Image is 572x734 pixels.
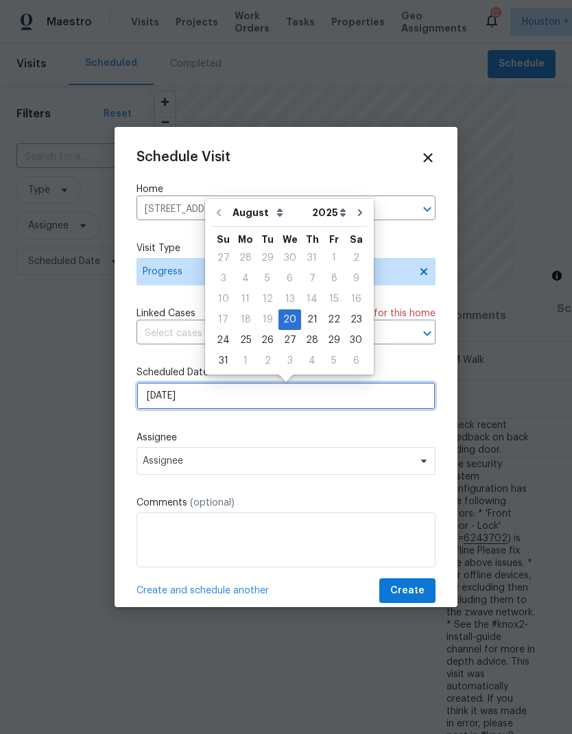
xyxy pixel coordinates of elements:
div: Tue Aug 05 2025 [257,268,278,289]
div: 15 [323,289,345,309]
div: 16 [345,289,367,309]
abbr: Thursday [306,235,319,244]
div: 17 [212,310,235,329]
div: 6 [278,269,301,288]
div: 25 [235,331,257,350]
abbr: Tuesday [261,235,274,244]
div: Sat Aug 02 2025 [345,248,367,268]
div: Wed Aug 20 2025 [278,309,301,330]
div: 2 [345,248,367,268]
span: (optional) [190,498,235,508]
span: Linked Cases [136,307,195,320]
div: 13 [278,289,301,309]
div: Mon Aug 18 2025 [235,309,257,330]
span: Assignee [143,455,412,466]
div: Mon Aug 11 2025 [235,289,257,309]
div: Sun Aug 31 2025 [212,351,235,371]
span: Progress [143,265,409,279]
span: Close [420,150,436,165]
div: 12 [257,289,278,309]
div: 18 [235,310,257,329]
label: Visit Type [136,242,436,254]
div: Tue Aug 26 2025 [257,330,278,351]
div: 5 [323,351,345,370]
div: 30 [345,331,367,350]
input: M/D/YYYY [136,382,436,410]
div: Tue Jul 29 2025 [257,248,278,268]
div: Mon Aug 25 2025 [235,330,257,351]
div: Sat Sep 06 2025 [345,351,367,371]
div: 6 [345,351,367,370]
div: 29 [257,248,278,268]
abbr: Wednesday [283,235,298,244]
div: Tue Sep 02 2025 [257,351,278,371]
div: 29 [323,331,345,350]
div: Wed Aug 13 2025 [278,289,301,309]
div: Fri Aug 15 2025 [323,289,345,309]
select: Month [229,202,309,223]
div: 19 [257,310,278,329]
div: 26 [257,331,278,350]
div: 3 [278,351,301,370]
div: 28 [235,248,257,268]
div: Fri Aug 08 2025 [323,268,345,289]
div: Thu Aug 28 2025 [301,330,323,351]
div: 1 [235,351,257,370]
div: 22 [323,310,345,329]
div: Fri Aug 22 2025 [323,309,345,330]
select: Year [309,202,350,223]
label: Comments [136,497,436,509]
div: Sat Aug 09 2025 [345,268,367,289]
div: Sun Aug 03 2025 [212,268,235,289]
abbr: Sunday [217,235,230,244]
div: Thu Sep 04 2025 [301,351,323,371]
div: 30 [278,248,301,268]
div: Wed Aug 06 2025 [278,268,301,289]
button: Go to next month [350,199,370,226]
div: Tue Aug 12 2025 [257,289,278,309]
div: 1 [323,248,345,268]
div: Sun Jul 27 2025 [212,248,235,268]
div: 3 [212,269,235,288]
div: 27 [278,331,301,350]
div: Sat Aug 16 2025 [345,289,367,309]
div: 31 [301,248,323,268]
button: Create [379,578,436,604]
div: Wed Jul 30 2025 [278,248,301,268]
div: 27 [212,248,235,268]
button: Go to previous month [208,199,229,226]
div: Wed Sep 03 2025 [278,351,301,371]
button: Open [418,324,437,343]
div: 23 [345,310,367,329]
div: Sun Aug 10 2025 [212,289,235,309]
span: Schedule Visit [136,149,230,167]
label: Home [136,183,436,196]
div: 5 [257,269,278,288]
div: 14 [301,289,323,309]
div: Tue Aug 19 2025 [257,309,278,330]
div: Sun Aug 17 2025 [212,309,235,330]
div: 31 [212,351,235,370]
button: Open [418,200,437,219]
div: Thu Aug 21 2025 [301,309,323,330]
div: 24 [212,331,235,350]
div: Thu Jul 31 2025 [301,248,323,268]
div: Fri Aug 01 2025 [323,248,345,268]
div: Mon Sep 01 2025 [235,351,257,371]
div: Mon Aug 04 2025 [235,268,257,289]
div: 10 [212,289,235,309]
div: Wed Aug 27 2025 [278,330,301,351]
div: Thu Aug 07 2025 [301,268,323,289]
span: Create [390,582,425,600]
div: 8 [323,269,345,288]
div: Sat Aug 23 2025 [345,309,367,330]
div: 2 [257,351,278,370]
div: Fri Sep 05 2025 [323,351,345,371]
div: 20 [278,310,301,329]
div: 28 [301,331,323,350]
label: Assignee [136,431,436,444]
div: 21 [301,310,323,329]
abbr: Friday [329,235,339,244]
div: 7 [301,269,323,288]
div: Fri Aug 29 2025 [323,330,345,351]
